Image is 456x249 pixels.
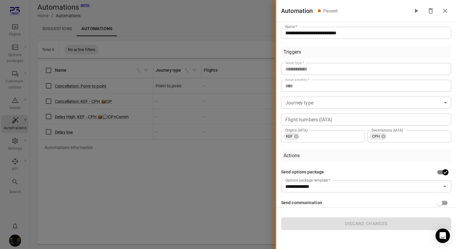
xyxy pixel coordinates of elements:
div: Send communication [281,200,322,206]
div: CPH [370,133,387,140]
label: Issue type [285,60,304,65]
div: Send options package [281,169,324,176]
div: Open Intercom Messenger [435,229,450,243]
label: Issue severity [285,77,310,82]
label: Name [285,24,297,29]
h1: Automation [281,6,313,16]
label: Destinations (IATA) [372,128,403,133]
div: Actions [283,152,300,159]
button: Open [441,182,449,191]
span: CPH [370,133,382,139]
button: Close drawer [439,5,451,17]
div: Triggers [283,48,301,56]
div: Paused [323,8,338,14]
label: Options package template [285,178,330,183]
div: KEF [283,133,300,140]
button: Activate [410,5,422,17]
label: Origins (IATA) [285,128,308,133]
span: KEF [283,133,295,139]
button: Delete [425,5,437,17]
